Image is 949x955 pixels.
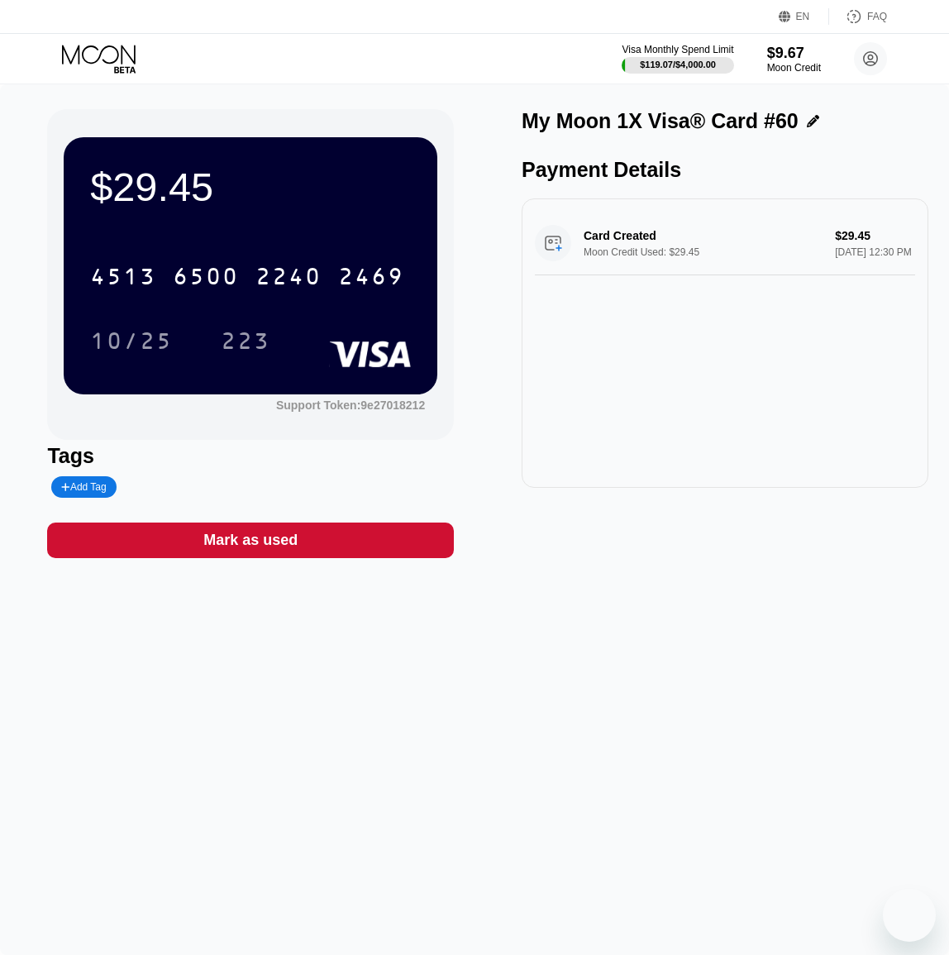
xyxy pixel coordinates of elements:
[90,330,173,356] div: 10/25
[829,8,887,25] div: FAQ
[203,531,298,550] div: Mark as used
[779,8,829,25] div: EN
[622,44,733,74] div: Visa Monthly Spend Limit$119.07/$4,000.00
[338,265,404,292] div: 2469
[51,476,116,498] div: Add Tag
[47,523,454,558] div: Mark as used
[522,109,799,133] div: My Moon 1X Visa® Card #60
[90,164,411,210] div: $29.45
[622,44,733,55] div: Visa Monthly Spend Limit
[796,11,810,22] div: EN
[221,330,270,356] div: 223
[867,11,887,22] div: FAQ
[640,60,716,69] div: $119.07 / $4,000.00
[208,320,283,361] div: 223
[61,481,106,493] div: Add Tag
[276,399,425,412] div: Support Token: 9e27018212
[90,265,156,292] div: 4513
[80,255,414,297] div: 4513650022402469
[255,265,322,292] div: 2240
[767,62,821,74] div: Moon Credit
[276,399,425,412] div: Support Token:9e27018212
[883,889,936,942] iframe: Кнопка запуска окна обмена сообщениями
[522,158,928,182] div: Payment Details
[767,45,821,62] div: $9.67
[78,320,185,361] div: 10/25
[47,444,454,468] div: Tags
[767,45,821,74] div: $9.67Moon Credit
[173,265,239,292] div: 6500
